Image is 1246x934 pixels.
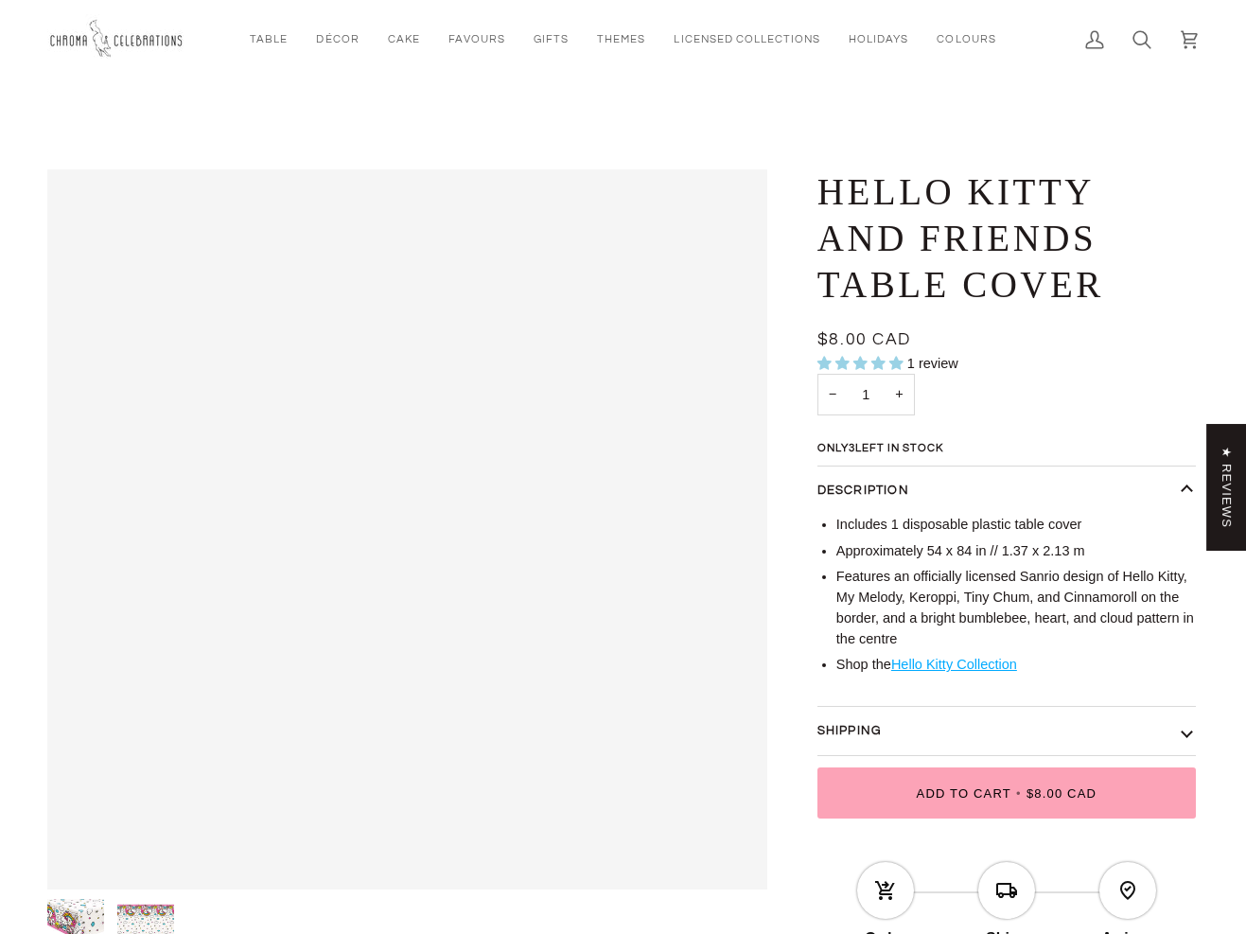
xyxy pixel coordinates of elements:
button: Description [817,467,1196,516]
p: Shop the [836,655,1196,676]
span: $8.00 CAD [817,331,911,348]
button: Shipping [817,707,1196,756]
span: 3 [849,443,855,453]
span: Gifts [534,31,569,47]
span: 1 review [907,356,958,371]
span: Add to Cart [917,786,1011,801]
img: Chroma Celebrations [47,14,189,64]
span: Table [250,31,288,47]
span: Licensed Collections [674,31,820,47]
span: Holidays [849,31,908,47]
input: Quantity [817,374,915,416]
span: Themes [597,31,645,47]
div: Hello Kitty and Friends Table Cover [47,169,767,890]
span: Only left in stock [817,443,953,454]
span: 5.00 stars [817,356,907,371]
li: Features an officially licensed Sanrio design of Hello Kitty, My Melody, Keroppi, Tiny Chum, and ... [836,567,1196,649]
span: Cake [388,31,420,47]
div: Click to open Judge.me floating reviews tab [1206,424,1246,551]
span: Colours [937,31,995,47]
span: Favours [448,31,505,47]
span: $8.00 CAD [1027,786,1097,801]
li: Includes 1 disposable plastic table cover [836,515,1196,536]
h1: Hello Kitty and Friends Table Cover [817,169,1182,308]
button: Decrease quantity [817,374,848,416]
a: Hello Kitty Collection [891,657,1017,672]
li: Approximately 54 x 84 in // 1.37 x 2.13 m [836,541,1196,562]
span: • [1011,786,1027,801]
button: Add to Cart [817,767,1196,819]
button: Increase quantity [884,374,914,416]
span: Décor [316,31,359,47]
